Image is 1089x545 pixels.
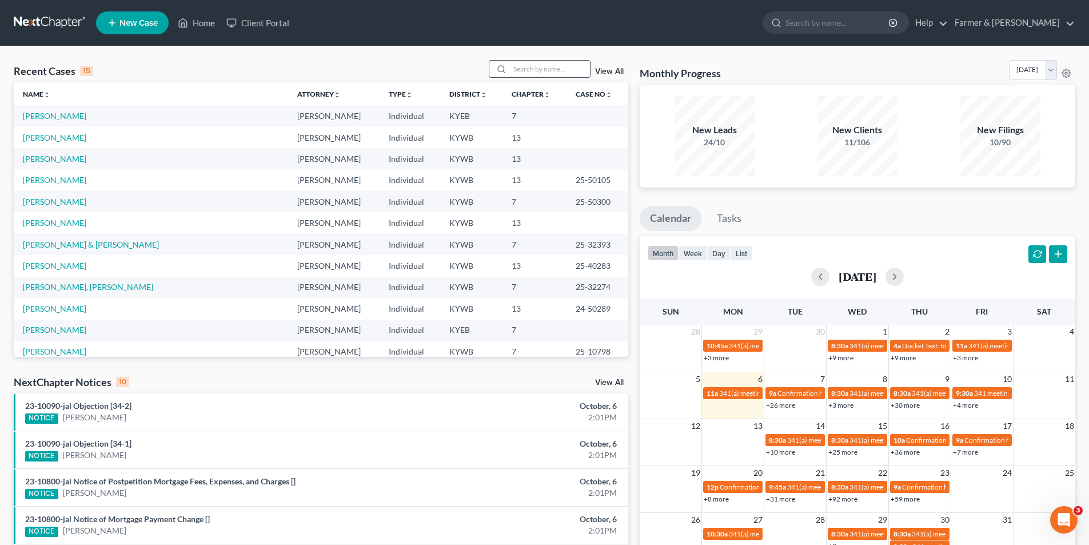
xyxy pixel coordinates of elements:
[815,513,826,527] span: 28
[23,175,86,185] a: [PERSON_NAME]
[707,530,728,538] span: 10:30a
[440,234,503,255] td: KYWB
[567,255,628,276] td: 25-40283
[23,90,50,98] a: Nameunfold_more
[939,513,951,527] span: 30
[605,92,612,98] i: unfold_more
[25,413,58,424] div: NOTICE
[893,341,901,350] span: 4a
[976,307,988,316] span: Fri
[777,389,968,397] span: Confirmation hearing for [PERSON_NAME] & [PERSON_NAME]
[912,530,1083,538] span: 341(a) meeting for [PERSON_NAME] & [PERSON_NAME]
[766,495,795,503] a: +31 more
[440,127,503,148] td: KYWB
[719,389,829,397] span: 341(a) meeting for [PERSON_NAME]
[769,389,776,397] span: 9a
[911,307,928,316] span: Thu
[380,234,440,255] td: Individual
[43,92,50,98] i: unfold_more
[23,282,153,292] a: [PERSON_NAME], [PERSON_NAME]
[785,12,890,33] input: Search by name...
[80,66,93,76] div: 15
[817,124,897,137] div: New Clients
[380,212,440,233] td: Individual
[766,448,795,456] a: +10 more
[891,353,916,362] a: +9 more
[893,530,911,538] span: 8:30a
[427,400,617,412] div: October, 6
[1064,372,1075,386] span: 11
[23,261,86,270] a: [PERSON_NAME]
[502,255,567,276] td: 13
[819,372,826,386] span: 7
[288,341,380,362] td: [PERSON_NAME]
[480,92,487,98] i: unfold_more
[640,66,721,80] h3: Monthly Progress
[769,483,786,491] span: 9:45a
[25,439,131,448] a: 23-10090-jal Objection [34-1]
[902,483,1032,491] span: Confirmation hearing for [PERSON_NAME]
[567,277,628,298] td: 25-32274
[116,377,129,387] div: 10
[707,245,731,261] button: day
[25,401,131,411] a: 23-10090-jal Objection [34-2]
[1064,419,1075,433] span: 18
[440,212,503,233] td: KYWB
[380,298,440,319] td: Individual
[939,466,951,480] span: 23
[427,525,617,536] div: 2:01PM
[1002,419,1013,433] span: 17
[1068,325,1075,339] span: 4
[849,483,960,491] span: 341(a) meeting for [PERSON_NAME]
[953,353,978,362] a: +3 more
[25,489,58,499] div: NOTICE
[949,13,1075,33] a: Farmer & [PERSON_NAME]
[502,127,567,148] td: 13
[831,483,848,491] span: 8:30a
[944,372,951,386] span: 9
[427,487,617,499] div: 2:01PM
[1064,466,1075,480] span: 25
[831,341,848,350] span: 8:30a
[849,389,960,397] span: 341(a) meeting for [PERSON_NAME]
[440,320,503,341] td: KYEB
[729,341,839,350] span: 341(a) meeting for [PERSON_NAME]
[502,234,567,255] td: 7
[119,19,158,27] span: New Case
[440,170,503,191] td: KYWB
[757,372,764,386] span: 6
[172,13,221,33] a: Home
[787,436,897,444] span: 341(a) meeting for [PERSON_NAME]
[567,341,628,362] td: 25-10798
[288,255,380,276] td: [PERSON_NAME]
[828,495,857,503] a: +92 more
[828,401,853,409] a: +3 more
[877,513,888,527] span: 29
[723,307,743,316] span: Mon
[380,320,440,341] td: Individual
[831,530,848,538] span: 8:30a
[690,419,701,433] span: 12
[288,277,380,298] td: [PERSON_NAME]
[828,448,857,456] a: +25 more
[828,353,853,362] a: +9 more
[440,191,503,212] td: KYWB
[960,124,1040,137] div: New Filings
[648,245,679,261] button: month
[576,90,612,98] a: Case Nounfold_more
[881,372,888,386] span: 8
[440,341,503,362] td: KYWB
[690,513,701,527] span: 26
[23,133,86,142] a: [PERSON_NAME]
[849,530,960,538] span: 341(a) meeting for [PERSON_NAME]
[690,466,701,480] span: 19
[23,197,86,206] a: [PERSON_NAME]
[23,347,86,356] a: [PERSON_NAME]
[63,412,126,423] a: [PERSON_NAME]
[567,234,628,255] td: 25-32393
[288,234,380,255] td: [PERSON_NAME]
[707,341,728,350] span: 10:45a
[956,389,973,397] span: 9:30a
[690,325,701,339] span: 28
[729,530,839,538] span: 341(a) meeting for [PERSON_NAME]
